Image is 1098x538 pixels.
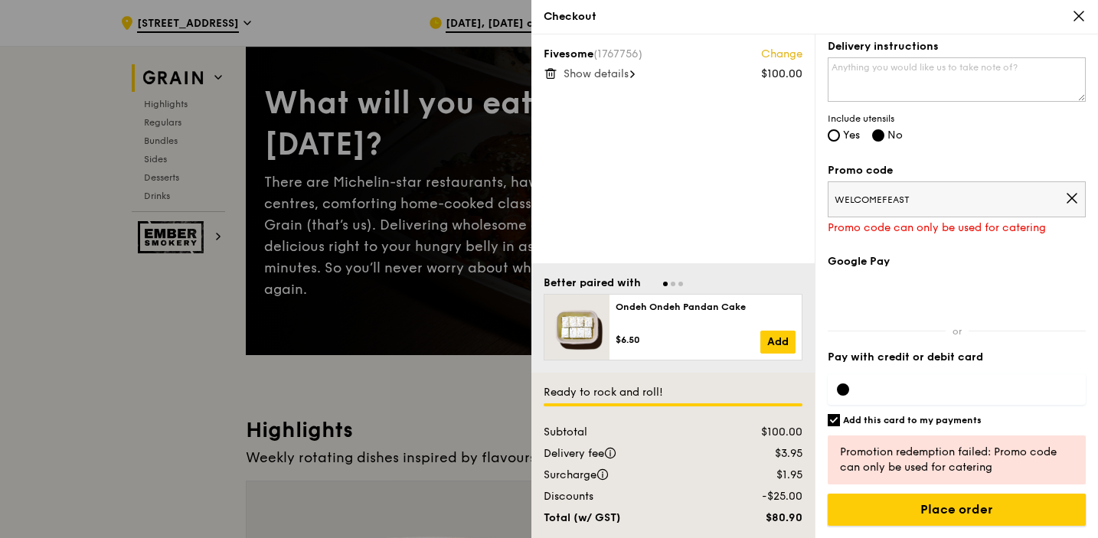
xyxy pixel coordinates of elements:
div: $6.50 [616,334,760,346]
span: Show details [564,67,629,80]
span: (1767756) [593,47,642,60]
div: $1.95 [719,468,812,483]
div: -$25.00 [719,489,812,504]
input: Yes [828,129,840,142]
div: Promotion redemption failed: Promo code can only be used for catering [840,445,1073,475]
label: Delivery instructions [828,39,1086,54]
div: Discounts [534,489,719,504]
div: $3.95 [719,446,812,461]
span: Include utensils [828,112,1086,125]
div: $100.00 [719,425,812,440]
div: Better paired with [544,276,641,291]
div: Promo code can only be used for catering [828,220,1086,236]
span: Go to slide 1 [663,282,668,286]
input: Add this card to my payments [828,414,840,426]
div: Fivesome [544,47,802,62]
span: Yes [843,129,860,142]
span: No [887,129,903,142]
iframe: Secure card payment input frame [861,383,1077,396]
input: Place order [828,494,1086,526]
div: Checkout [544,9,1086,24]
span: Go to slide 2 [671,282,675,286]
a: Change [761,47,802,62]
div: $80.90 [719,510,812,526]
div: Delivery fee [534,446,719,461]
div: Ready to rock and roll! [544,385,802,400]
div: Ondeh Ondeh Pandan Cake [616,301,796,313]
div: Surcharge [534,468,719,483]
input: No [872,129,884,142]
div: $100.00 [761,67,802,82]
a: Add [760,331,796,354]
h6: Add this card to my payments [843,414,982,426]
span: WELCOMEFEAST [835,194,1065,206]
label: Pay with credit or debit card [828,350,1086,365]
label: Promo code [828,163,1086,178]
div: Total (w/ GST) [534,510,719,526]
div: Subtotal [534,425,719,440]
span: Go to slide 3 [678,282,683,286]
iframe: Secure payment button frame [828,279,1086,312]
label: Google Pay [828,254,1086,269]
